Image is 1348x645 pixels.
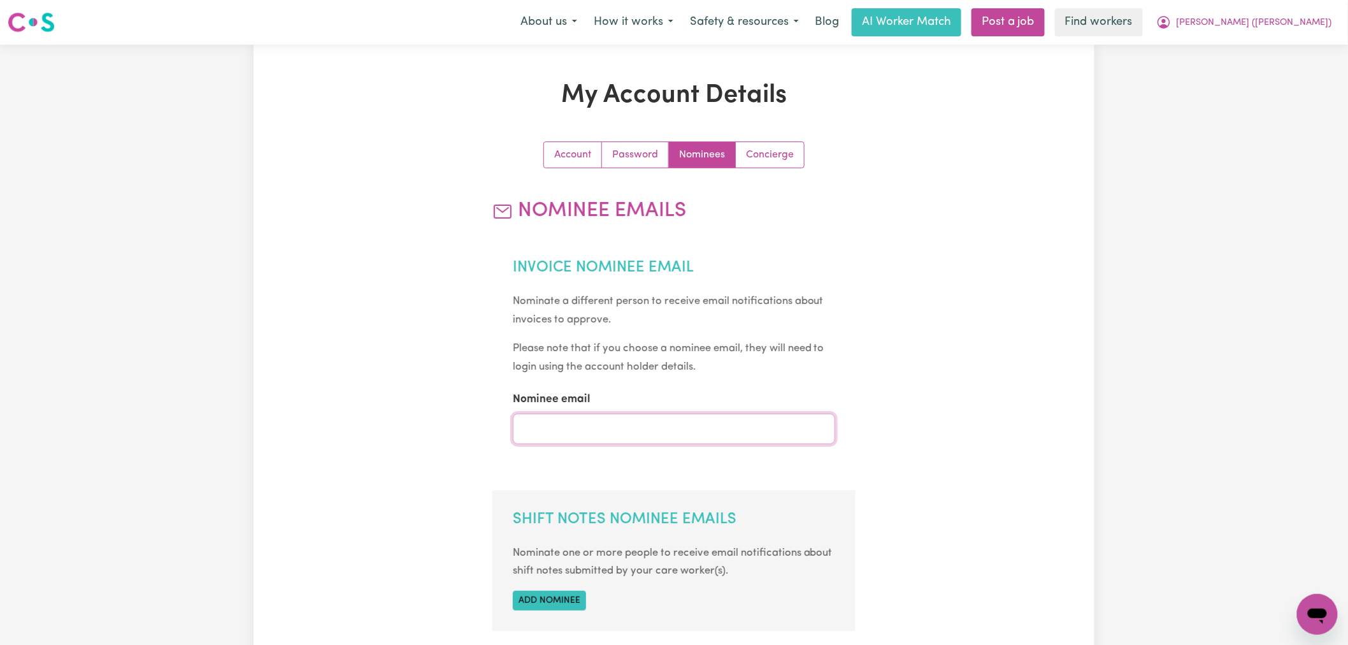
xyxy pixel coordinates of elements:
[401,80,947,111] h1: My Account Details
[8,8,55,37] a: Careseekers logo
[602,142,669,168] a: Update your password
[1148,9,1340,36] button: My Account
[513,391,591,408] label: Nominee email
[1055,8,1143,36] a: Find workers
[972,8,1045,36] a: Post a job
[669,142,736,168] a: Update your nominees
[1297,594,1338,635] iframe: Button to launch messaging window
[512,9,585,36] button: About us
[513,296,824,325] small: Nominate a different person to receive email notifications about invoices to approve.
[585,9,682,36] button: How it works
[1177,16,1332,30] span: [PERSON_NAME] ([PERSON_NAME])
[513,343,824,372] small: Please note that if you choose a nominee email, they will need to login using the account holder ...
[513,259,836,277] h2: Invoice Nominee Email
[513,547,833,577] small: Nominate one or more people to receive email notifications about shift notes submitted by your ca...
[492,199,856,223] h2: Nominee Emails
[852,8,961,36] a: AI Worker Match
[544,142,602,168] a: Update your account
[736,142,804,168] a: Update account manager
[513,591,586,611] button: Add nominee
[682,9,807,36] button: Safety & resources
[8,11,55,34] img: Careseekers logo
[513,511,836,529] h2: Shift Notes Nominee Emails
[807,8,847,36] a: Blog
